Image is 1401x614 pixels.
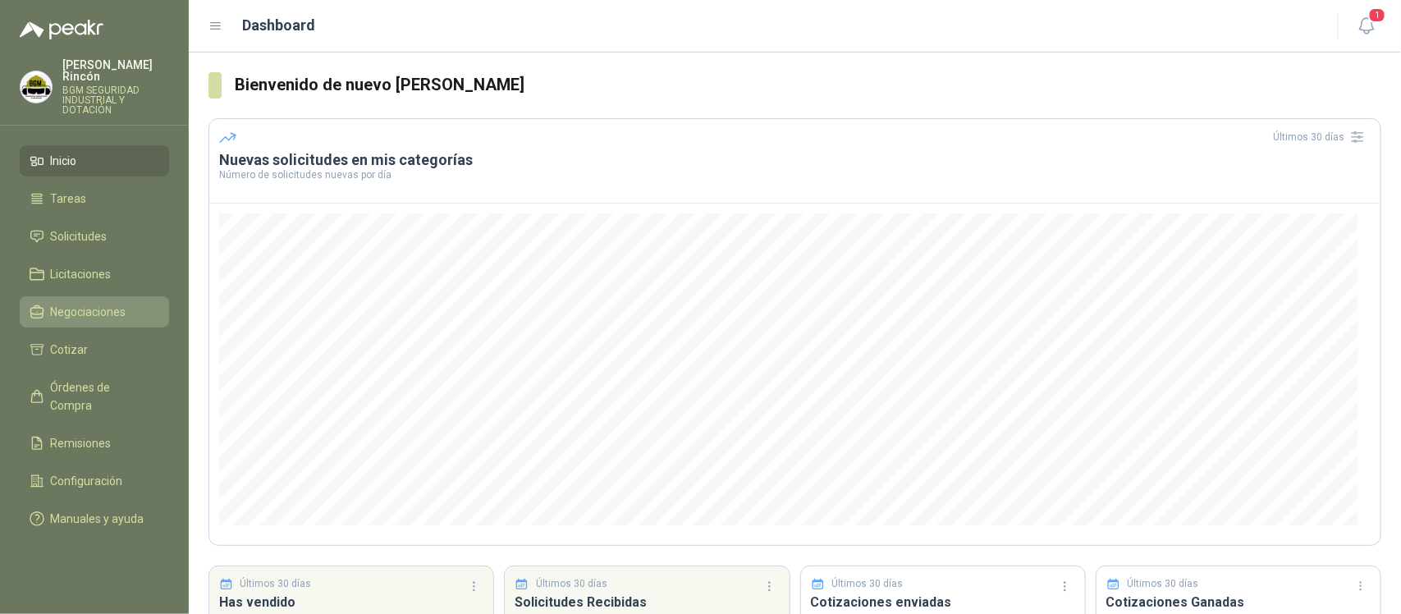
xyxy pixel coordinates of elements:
[20,334,169,365] a: Cotizar
[20,145,169,176] a: Inicio
[20,20,103,39] img: Logo peakr
[219,150,1371,170] h3: Nuevas solicitudes en mis categorías
[536,576,607,592] p: Últimos 30 días
[515,592,779,612] h3: Solicitudes Recibidas
[51,510,144,528] span: Manuales y ayuda
[20,183,169,214] a: Tareas
[20,503,169,534] a: Manuales y ayuda
[21,71,52,103] img: Company Logo
[20,465,169,497] a: Configuración
[51,434,112,452] span: Remisiones
[1106,592,1371,612] h3: Cotizaciones Ganadas
[20,296,169,328] a: Negociaciones
[51,303,126,321] span: Negociaciones
[243,14,316,37] h1: Dashboard
[235,72,1381,98] h3: Bienvenido de nuevo [PERSON_NAME]
[51,378,153,415] span: Órdenes de Compra
[62,85,169,115] p: BGM SEGURIDAD INDUSTRIAL Y DOTACIÓN
[20,372,169,421] a: Órdenes de Compra
[20,428,169,459] a: Remisiones
[1352,11,1381,41] button: 1
[51,472,123,490] span: Configuración
[219,592,483,612] h3: Has vendido
[240,576,312,592] p: Últimos 30 días
[1127,576,1198,592] p: Últimos 30 días
[51,190,87,208] span: Tareas
[1273,124,1371,150] div: Últimos 30 días
[20,221,169,252] a: Solicitudes
[51,265,112,283] span: Licitaciones
[811,592,1075,612] h3: Cotizaciones enviadas
[1368,7,1386,23] span: 1
[831,576,903,592] p: Últimos 30 días
[51,152,77,170] span: Inicio
[20,259,169,290] a: Licitaciones
[62,59,169,82] p: [PERSON_NAME] Rincón
[51,341,89,359] span: Cotizar
[219,170,1371,180] p: Número de solicitudes nuevas por día
[51,227,108,245] span: Solicitudes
